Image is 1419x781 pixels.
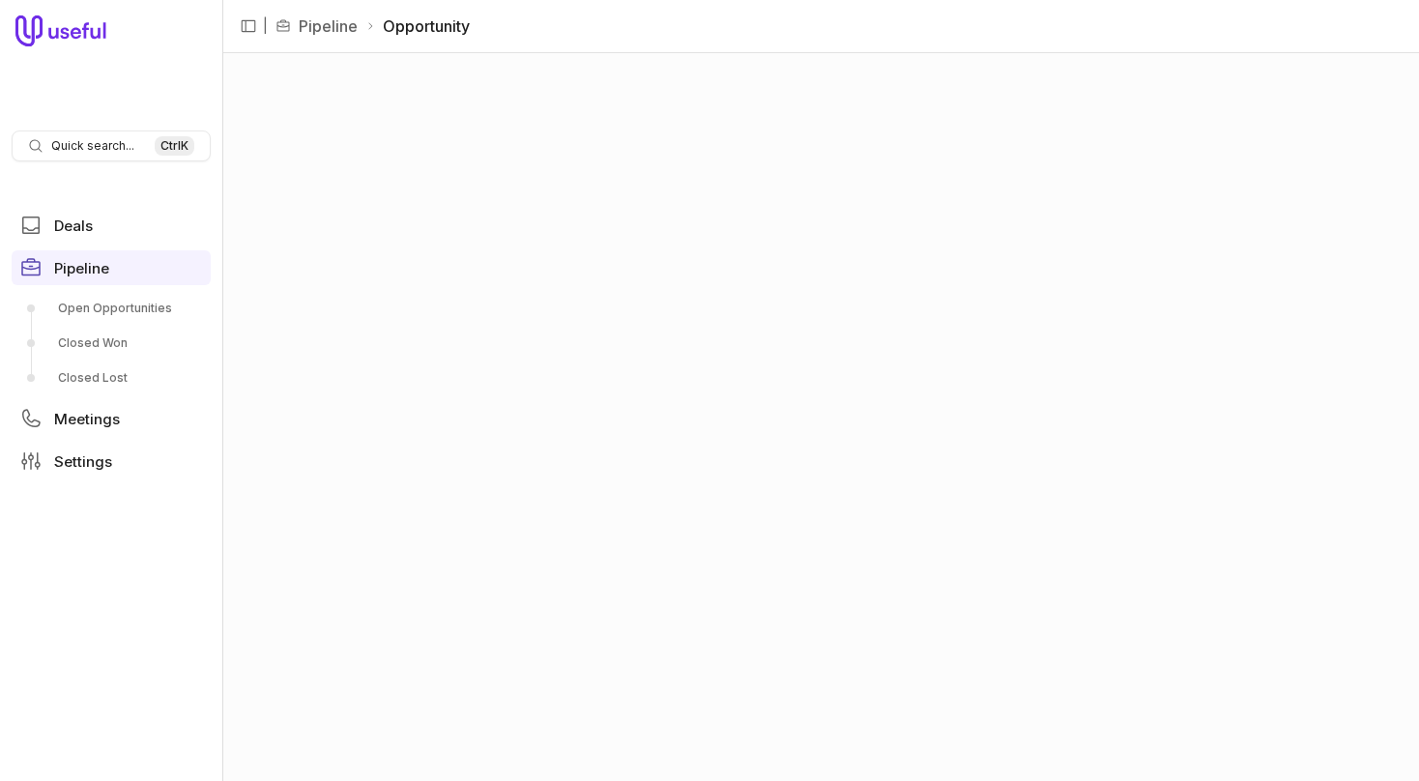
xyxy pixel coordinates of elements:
span: Quick search... [51,138,134,154]
span: Settings [54,454,112,469]
kbd: Ctrl K [155,136,194,156]
a: Meetings [12,401,211,436]
a: Pipeline [299,14,358,38]
a: Open Opportunities [12,293,211,324]
span: Meetings [54,412,120,426]
a: Deals [12,208,211,243]
span: Deals [54,218,93,233]
a: Closed Lost [12,362,211,393]
span: Pipeline [54,261,109,275]
a: Closed Won [12,328,211,359]
li: Opportunity [365,14,470,38]
a: Settings [12,444,211,478]
span: | [263,14,268,38]
button: Collapse sidebar [234,12,263,41]
a: Pipeline [12,250,211,285]
div: Pipeline submenu [12,293,211,393]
